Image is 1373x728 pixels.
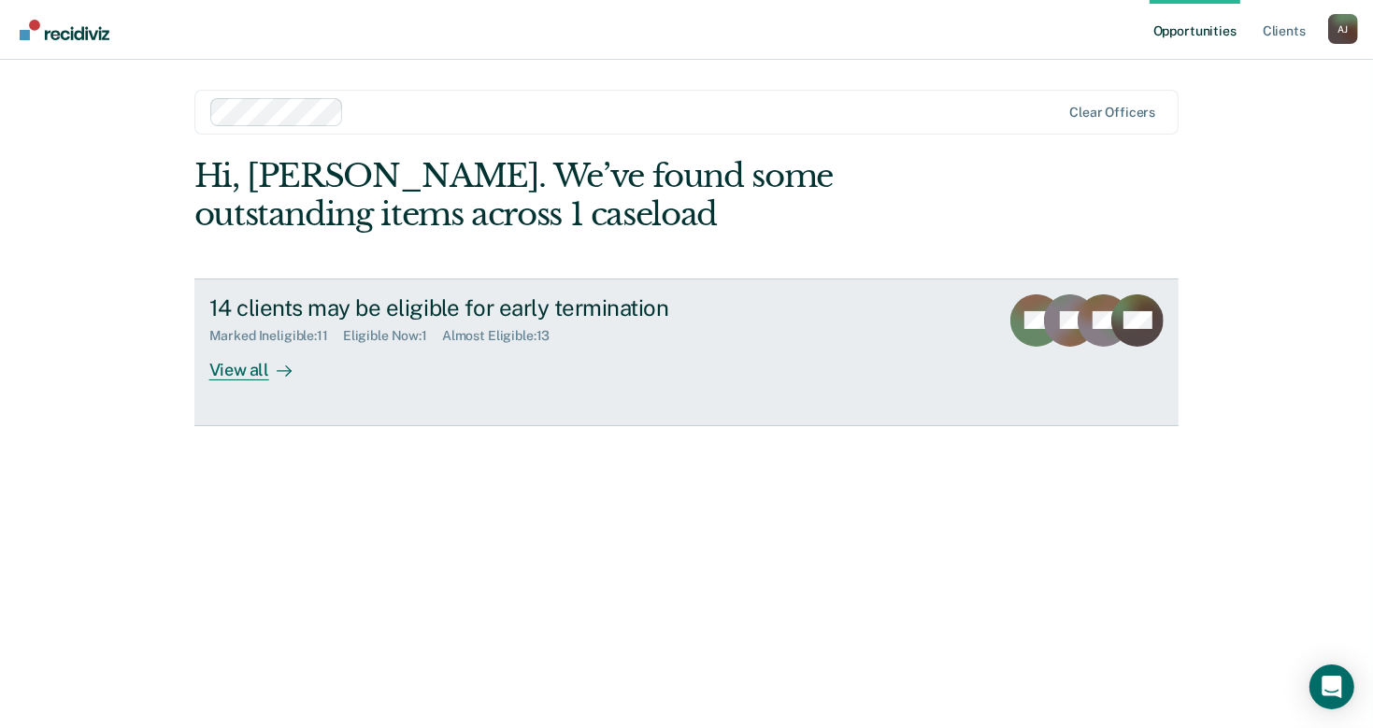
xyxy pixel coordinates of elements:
[20,20,109,40] img: Recidiviz
[194,278,1180,426] a: 14 clients may be eligible for early terminationMarked Ineligible:11Eligible Now:1Almost Eligible...
[194,157,982,234] div: Hi, [PERSON_NAME]. We’ve found some outstanding items across 1 caseload
[209,344,314,380] div: View all
[442,328,565,344] div: Almost Eligible : 13
[343,328,442,344] div: Eligible Now : 1
[1328,14,1358,44] div: A J
[1309,664,1354,709] div: Open Intercom Messenger
[209,328,343,344] div: Marked Ineligible : 11
[1328,14,1358,44] button: Profile dropdown button
[1069,105,1155,121] div: Clear officers
[209,294,865,321] div: 14 clients may be eligible for early termination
